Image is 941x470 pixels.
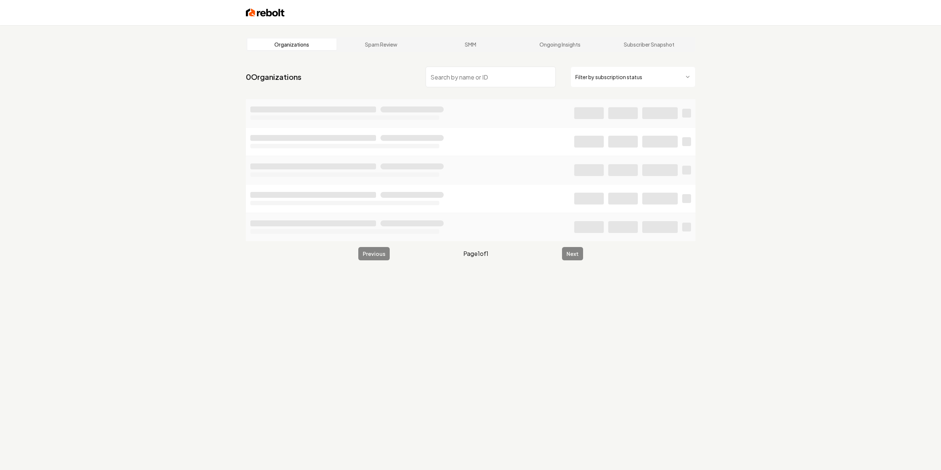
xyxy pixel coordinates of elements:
a: Spam Review [336,38,426,50]
a: Ongoing Insights [515,38,605,50]
span: Page 1 of 1 [463,249,488,258]
a: SMM [426,38,515,50]
a: 0Organizations [246,72,301,82]
input: Search by name or ID [426,67,556,87]
a: Subscriber Snapshot [605,38,694,50]
img: Rebolt Logo [246,7,285,18]
a: Organizations [247,38,337,50]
